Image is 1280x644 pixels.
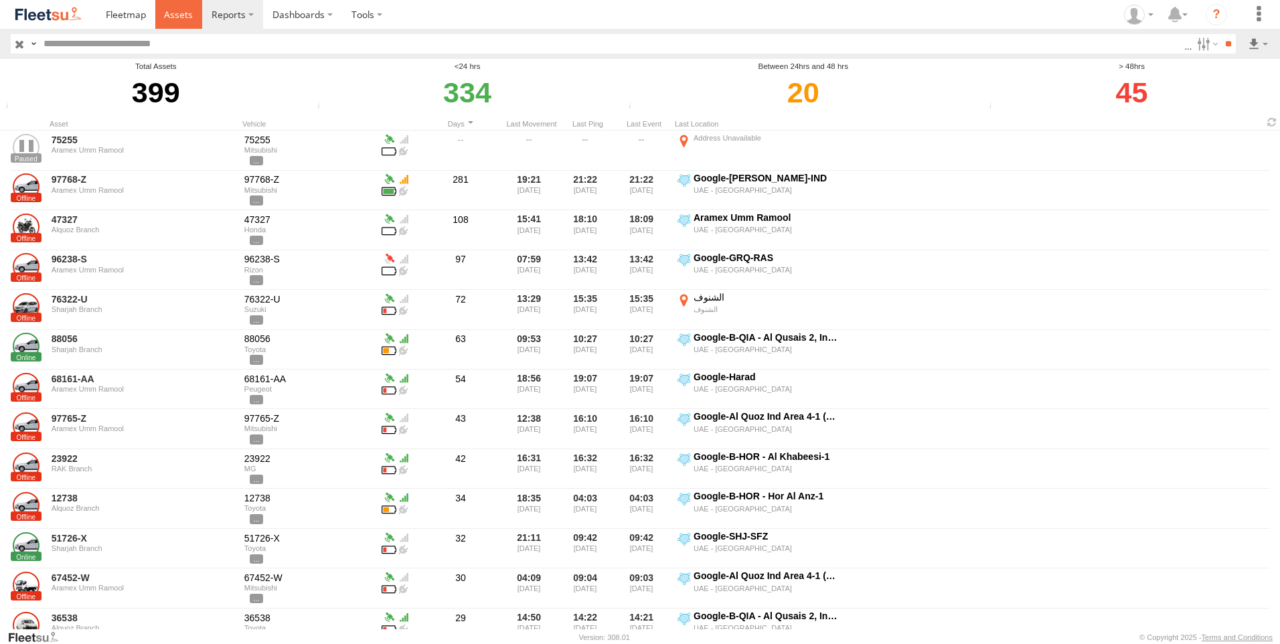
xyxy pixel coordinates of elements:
[619,119,669,129] div: Last Event
[396,570,411,582] div: GSM Signal = 4
[52,572,235,584] a: 67452-W
[694,623,840,633] div: UAE - [GEOGRAPHIC_DATA]
[250,355,263,364] span: View Vehicle Details to show all tags
[694,464,840,473] div: UAE - [GEOGRAPHIC_DATA]
[562,212,613,248] div: 18:10 [DATE]
[396,451,411,463] div: GSM Signal = 5
[675,212,842,248] label: Click to View Event Location
[675,132,842,169] label: Click to View Event Location
[382,383,396,395] div: Battery Remaining: 3.64v
[382,422,396,434] div: Battery Remaining: 3.71v
[244,373,374,385] div: 68161-AA
[675,119,842,129] div: Last Location
[52,373,235,385] a: 68161-AA
[506,212,557,248] div: 15:41 [DATE]
[619,371,669,408] div: 19:07 [DATE]
[619,490,669,527] div: 04:03 [DATE]
[244,453,374,465] div: 23922
[562,570,613,607] div: 09:04 [DATE]
[675,371,842,408] label: Click to View Event Location
[13,412,39,439] a: View Asset Details
[625,102,645,112] div: Number of devices that their last movement was between last 24 and 48 hours
[244,253,374,265] div: 96238-S
[420,119,501,129] div: Click to Sort
[694,291,840,303] div: الشنوف
[250,275,263,285] span: View Vehicle Details to show all tags
[13,5,83,23] img: fleetsu-logo-horizontal.svg
[382,343,396,355] div: Battery Remaining: 4.12v
[13,572,39,598] a: View Asset Details
[396,410,411,422] div: GSM Signal = 4
[244,465,374,473] div: MG
[52,544,235,552] div: Sharjah Branch
[244,345,374,353] div: Toyota
[52,412,235,424] a: 97765-Z
[694,544,840,553] div: UAE - [GEOGRAPHIC_DATA]
[250,475,263,484] span: View Vehicle Details to show all tags
[619,530,669,567] div: 09:42 [DATE]
[242,119,376,129] div: Vehicle
[985,72,1278,112] div: Click to filter last movement > 48hrs
[52,453,235,465] a: 23922
[28,34,39,54] label: Search Query
[694,345,840,354] div: UAE - [GEOGRAPHIC_DATA]
[244,226,374,234] div: Honda
[250,195,263,205] span: View Vehicle Details to show all tags
[244,572,374,584] div: 67452-W
[562,291,613,328] div: 15:35 [DATE]
[694,172,840,184] div: Google-[PERSON_NAME]-IND
[420,212,501,248] div: 108
[420,371,501,408] div: 54
[382,184,396,196] div: Battery Remaining: 4.13v
[562,119,613,129] div: Last Ping
[244,333,374,345] div: 88056
[250,514,263,524] span: View Vehicle Details to show all tags
[244,504,374,512] div: Toyota
[506,451,557,487] div: 16:31 [DATE]
[52,226,235,234] div: Alquoz Branch
[13,293,39,320] a: View Asset Details
[244,146,374,154] div: Mitsubishi
[314,102,334,112] div: Number of devices that their last movement was within 24 hours
[382,582,396,594] div: Battery Remaining: 3.87v
[675,252,842,289] label: Click to View Event Location
[52,266,235,274] div: Aramex Umm Ramool
[396,252,411,264] div: GSM Signal = 4
[13,253,39,280] a: View Asset Details
[382,463,396,475] div: Battery Remaining: 3.41v
[694,424,840,434] div: UAE - [GEOGRAPHIC_DATA]
[13,532,39,559] a: View Asset Details
[619,451,669,487] div: 16:32 [DATE]
[1192,34,1220,54] label: Search Filter Options
[675,451,842,487] label: Click to View Event Location
[619,291,669,328] div: 15:35 [DATE]
[250,434,263,444] span: View Vehicle Details to show all tags
[52,186,235,194] div: Aramex Umm Ramool
[1247,34,1269,54] label: Export results as...
[250,236,263,245] span: View Vehicle Details to show all tags
[562,252,613,289] div: 13:42 [DATE]
[244,266,374,274] div: Rizon
[1139,633,1273,641] div: © Copyright 2025 -
[675,530,842,567] label: Click to View Event Location
[619,252,669,289] div: 13:42 [DATE]
[562,410,613,447] div: 16:10 [DATE]
[52,333,235,345] a: 88056
[985,61,1278,72] div: > 48hrs
[13,453,39,479] a: View Asset Details
[420,530,501,567] div: 32
[13,173,39,200] a: View Asset Details
[314,61,621,72] div: <24 hrs
[420,252,501,289] div: 97
[396,530,411,542] div: GSM Signal = 4
[506,570,557,607] div: 04:09 [DATE]
[420,451,501,487] div: 42
[52,424,235,432] div: Aramex Umm Ramool
[694,384,840,394] div: UAE - [GEOGRAPHIC_DATA]
[420,172,501,209] div: 281
[250,395,263,404] span: View Vehicle Details to show all tags
[52,584,235,592] div: Aramex Umm Ramool
[2,72,310,112] div: 399
[619,331,669,368] div: 10:27 [DATE]
[694,504,840,513] div: UAE - [GEOGRAPHIC_DATA]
